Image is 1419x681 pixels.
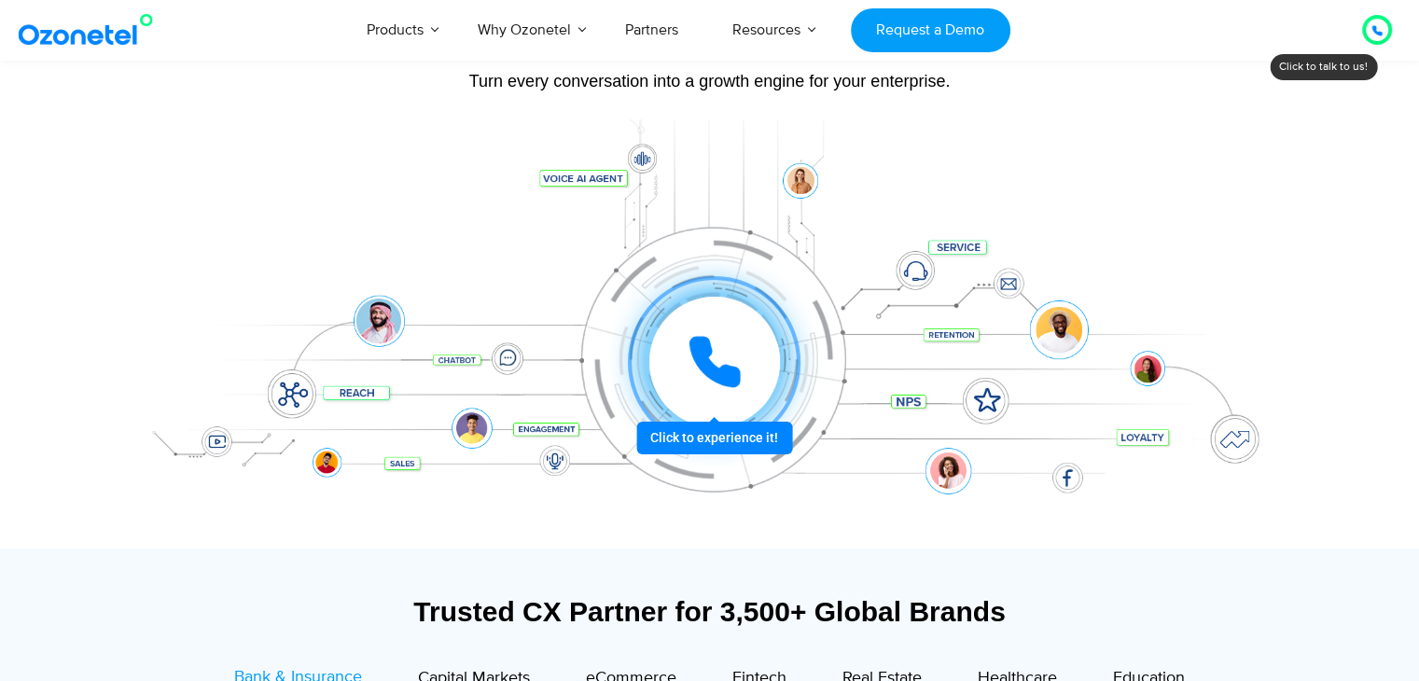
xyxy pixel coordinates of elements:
[136,595,1284,628] div: Trusted CX Partner for 3,500+ Global Brands
[851,8,1010,52] a: Request a Demo
[127,71,1293,91] div: Turn every conversation into a growth engine for your enterprise.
